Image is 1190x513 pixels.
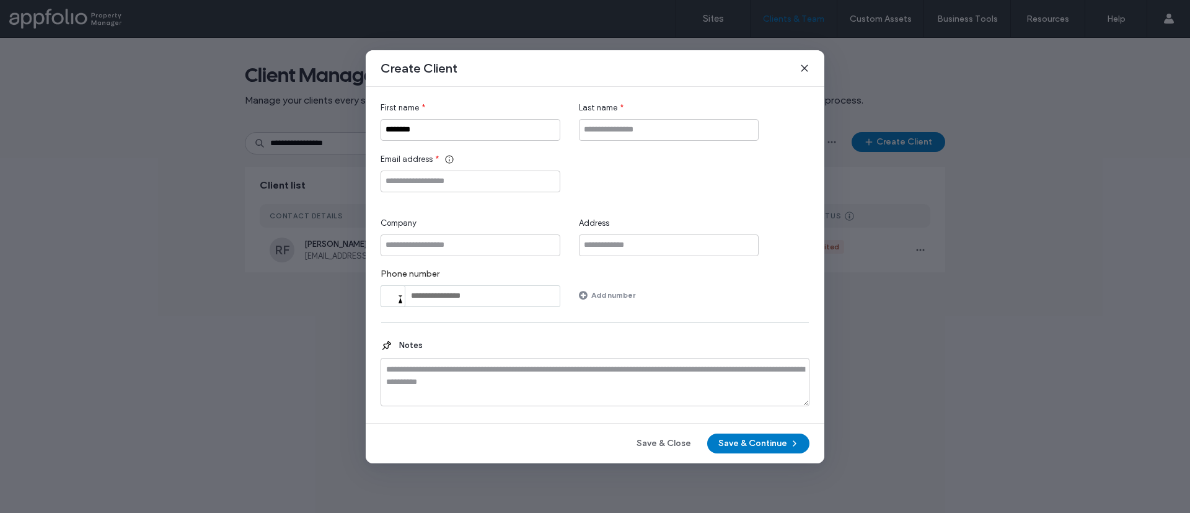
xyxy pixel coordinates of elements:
[381,171,560,192] input: Email address
[28,9,53,20] span: Help
[381,102,419,114] span: First name
[393,339,423,352] span: Notes
[381,119,560,141] input: First name
[579,217,609,230] span: Address
[579,102,617,114] span: Last name
[381,269,560,285] label: Phone number
[591,284,635,306] label: Add number
[579,119,759,141] input: Last name
[707,434,809,453] button: Save & Continue
[625,434,702,453] button: Save & Close
[579,234,759,256] input: Address
[381,217,416,230] span: Company
[381,60,457,76] span: Create Client
[381,234,560,256] input: Company
[381,153,433,166] span: Email address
